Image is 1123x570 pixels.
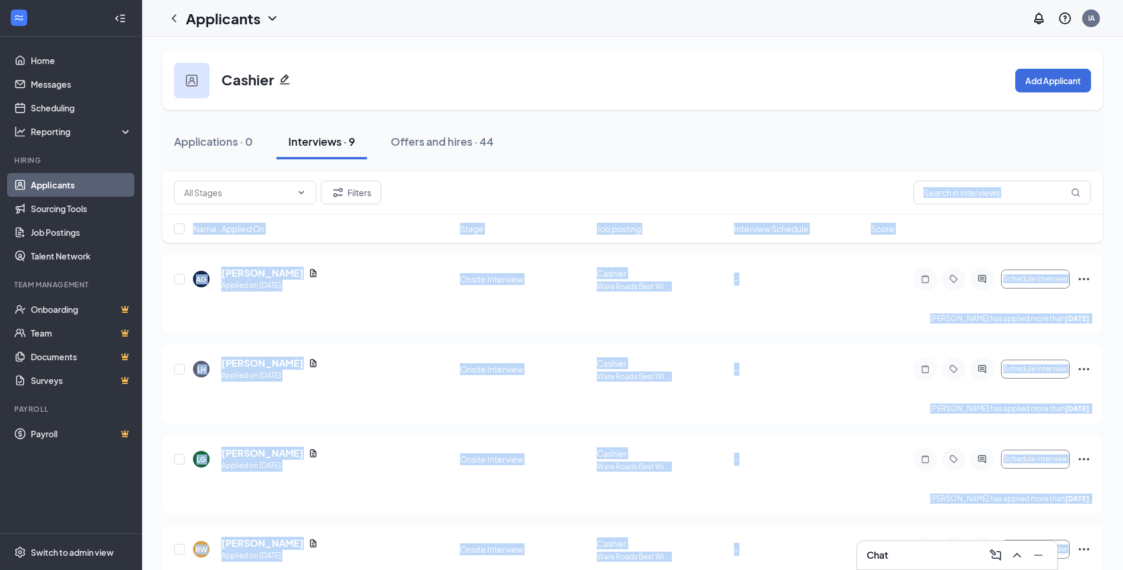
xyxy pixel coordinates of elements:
div: Applied on [DATE] [221,280,318,292]
button: Schedule interview [1001,540,1070,559]
button: Filter Filters [321,181,381,204]
span: Job posting [597,223,641,235]
button: Schedule interview [1001,360,1070,379]
svg: Note [918,274,932,284]
svg: Ellipses [1077,362,1091,376]
button: ComposeMessage [986,546,1005,565]
svg: Document [308,539,318,548]
span: Schedule interview [1003,365,1067,373]
b: [DATE] [1065,404,1089,413]
div: Applied on [DATE] [221,460,318,472]
div: Applied on [DATE] [221,370,318,382]
a: SurveysCrown [31,369,132,392]
svg: Note [918,454,932,464]
a: PayrollCrown [31,422,132,446]
svg: Settings [14,546,26,558]
svg: Tag [947,454,961,464]
svg: Note [918,364,932,374]
svg: Analysis [14,126,26,137]
h5: [PERSON_NAME] [221,357,304,370]
svg: QuestionInfo [1058,11,1072,25]
p: Ware Roads Best Wi ... [597,552,726,562]
svg: ChevronLeft [167,11,181,25]
svg: Tag [947,364,961,374]
img: user icon [186,75,198,87]
svg: ActiveChat [975,364,989,374]
div: Payroll [14,404,130,414]
p: [PERSON_NAME] has applied more than . [930,494,1091,504]
h1: Applicants [186,8,260,28]
b: [DATE] [1065,494,1089,503]
p: [PERSON_NAME] has applied more than . [930,404,1091,414]
span: - [734,274,738,284]
div: Hiring [14,155,130,165]
div: Interviews · 9 [288,134,355,149]
span: - [734,364,738,374]
span: Cashier [597,358,627,369]
h3: Cashier [221,69,274,89]
svg: ChevronDown [265,11,279,25]
div: RW [195,545,207,555]
div: Applications · 0 [174,134,253,149]
p: [PERSON_NAME] has applied more than . [930,313,1091,324]
svg: Ellipses [1077,272,1091,286]
button: Add Applicant [1015,69,1091,92]
a: Talent Network [31,244,132,268]
span: - [734,544,738,555]
span: Interview Schedule [734,223,809,235]
svg: Pencil [279,73,291,85]
span: - [734,454,738,465]
div: Switch to admin view [31,546,114,558]
svg: Collapse [114,12,126,24]
svg: Ellipses [1077,542,1091,556]
p: Ware Roads Best Wi ... [597,372,726,382]
span: Name · Applied On [193,223,265,235]
a: Messages [31,72,132,96]
svg: Filter [331,185,345,200]
button: Minimize [1029,546,1048,565]
a: Sourcing Tools [31,197,132,220]
a: Home [31,49,132,72]
svg: Document [308,358,318,368]
svg: Document [308,268,318,278]
svg: Ellipses [1077,452,1091,466]
div: Reporting [31,126,133,137]
span: Stage [460,223,484,235]
div: Applied on [DATE] [221,550,318,562]
div: IA [1088,13,1095,23]
svg: ComposeMessage [989,548,1003,562]
div: AG [196,274,207,284]
span: Schedule interview [1003,275,1067,283]
div: LG [197,454,206,465]
div: Onsite Interview [460,453,590,465]
input: Search in interviews [913,181,1091,204]
a: Scheduling [31,96,132,120]
div: LH [197,364,206,374]
svg: ChevronUp [1010,548,1024,562]
h5: [PERSON_NAME] [221,447,304,460]
p: Ware Roads Best Wi ... [597,462,726,472]
svg: Minimize [1031,548,1045,562]
div: Onsite Interview [460,273,590,285]
button: Schedule interview [1001,270,1070,289]
a: Job Postings [31,220,132,244]
div: Onsite Interview [460,363,590,375]
p: Ware Roads Best Wi ... [597,281,726,292]
b: [DATE] [1065,314,1089,323]
span: Schedule interview [1003,455,1067,463]
a: OnboardingCrown [31,297,132,321]
h5: [PERSON_NAME] [221,267,304,280]
a: Applicants [31,173,132,197]
button: ChevronUp [1008,546,1027,565]
input: All Stages [184,186,292,199]
a: TeamCrown [31,321,132,345]
div: Onsite Interview [460,543,590,555]
h5: [PERSON_NAME] [221,537,304,550]
svg: Tag [947,274,961,284]
div: Team Management [14,280,130,290]
svg: ChevronDown [297,188,306,197]
button: Schedule interview [1001,450,1070,469]
svg: WorkstreamLogo [13,12,25,24]
span: Cashier [597,448,627,459]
